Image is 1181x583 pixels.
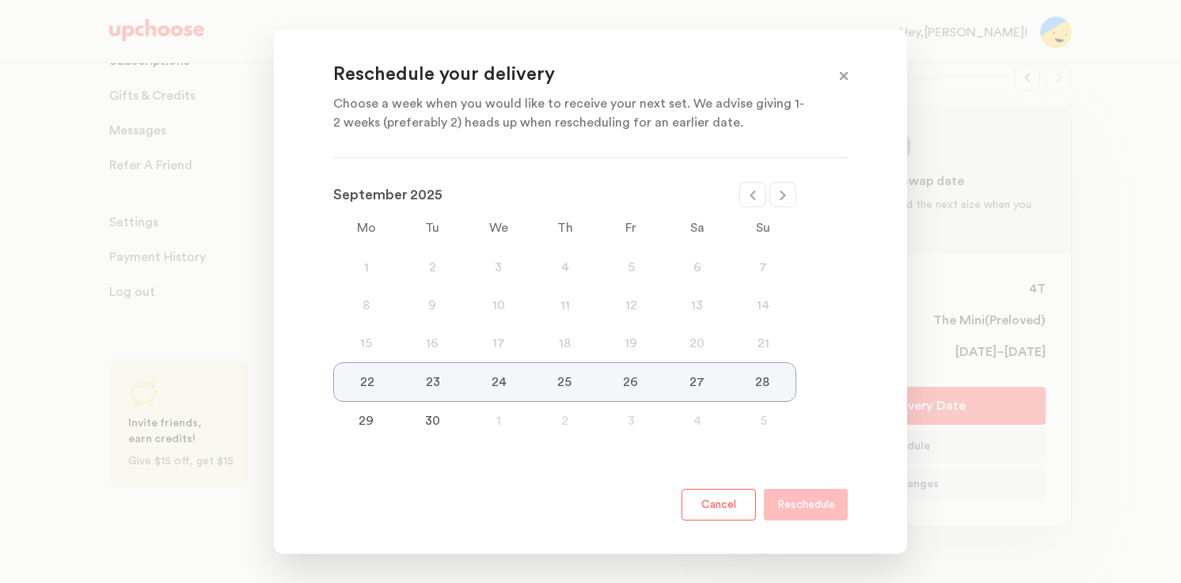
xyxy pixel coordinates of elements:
[532,411,598,430] div: 2
[730,296,796,315] div: 14
[466,373,532,392] div: 24
[598,296,664,315] div: 12
[532,296,598,315] div: 11
[333,258,400,277] div: 1
[777,495,835,514] p: Reschedule
[465,296,532,315] div: 10
[730,218,796,237] div: Su
[682,489,756,521] button: Cancel
[400,218,466,237] div: Tu
[465,258,532,277] div: 3
[465,334,532,353] div: 17
[333,411,400,430] div: 29
[532,218,598,237] div: Th
[400,411,466,430] div: 30
[730,411,796,430] div: 5
[400,258,466,277] div: 2
[664,218,731,237] div: Sa
[333,334,400,353] div: 15
[598,218,664,237] div: Fr
[333,296,400,315] div: 8
[730,258,796,277] div: 7
[333,94,808,132] p: Choose a week when you would like to receive your next set. We advise giving 1-2 weeks (preferabl...
[532,373,598,392] div: 25
[598,411,664,430] div: 3
[532,334,598,353] div: 18
[730,373,796,392] div: 28
[664,296,731,315] div: 13
[730,334,796,353] div: 21
[400,334,466,353] div: 16
[465,411,532,430] div: 1
[400,296,466,315] div: 9
[400,373,465,392] div: 23
[598,373,663,392] div: 26
[465,218,532,237] div: We
[598,334,664,353] div: 19
[598,258,664,277] div: 5
[764,489,848,521] button: Reschedule
[333,62,808,88] p: Reschedule your delivery
[664,258,731,277] div: 6
[663,373,729,392] div: 27
[664,411,731,430] div: 4
[532,258,598,277] div: 4
[334,373,400,392] div: 22
[333,218,400,237] div: Mo
[664,334,731,353] div: 20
